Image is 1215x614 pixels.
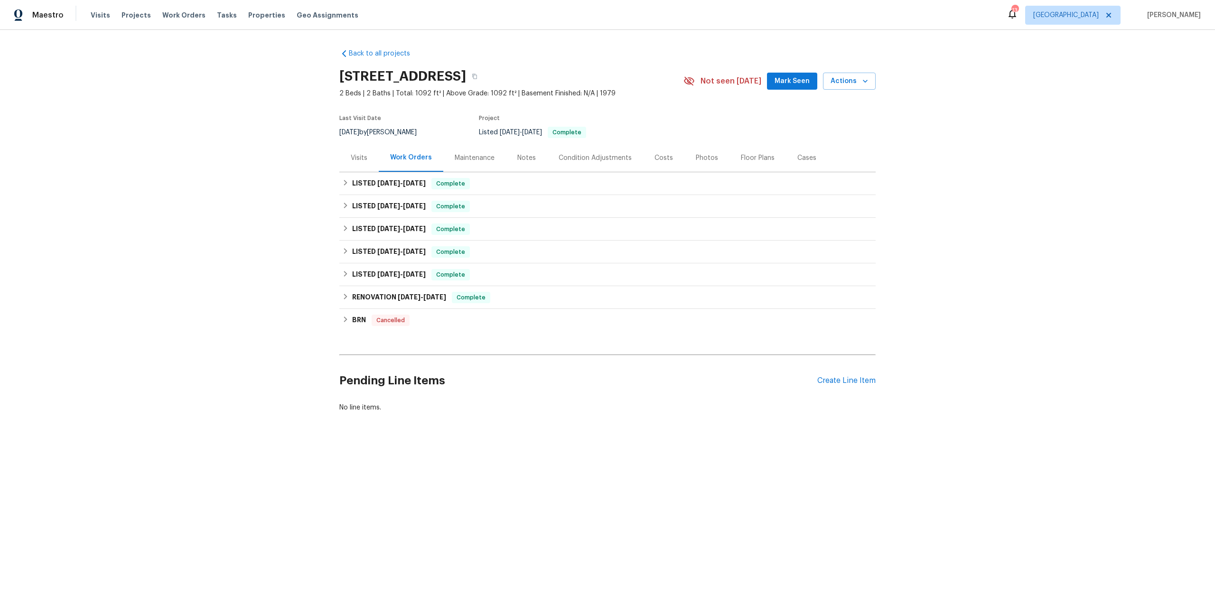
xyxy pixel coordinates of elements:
[377,271,426,278] span: -
[1143,10,1201,20] span: [PERSON_NAME]
[403,271,426,278] span: [DATE]
[352,201,426,212] h6: LISTED
[377,225,426,232] span: -
[696,153,718,163] div: Photos
[479,129,586,136] span: Listed
[398,294,446,300] span: -
[248,10,285,20] span: Properties
[339,195,876,218] div: LISTED [DATE]-[DATE]Complete
[403,180,426,186] span: [DATE]
[352,223,426,235] h6: LISTED
[91,10,110,20] span: Visits
[339,359,817,403] h2: Pending Line Items
[403,225,426,232] span: [DATE]
[390,153,432,162] div: Work Orders
[32,10,64,20] span: Maestro
[549,130,585,135] span: Complete
[797,153,816,163] div: Cases
[432,247,469,257] span: Complete
[377,180,400,186] span: [DATE]
[403,203,426,209] span: [DATE]
[432,270,469,279] span: Complete
[339,218,876,241] div: LISTED [DATE]-[DATE]Complete
[297,10,358,20] span: Geo Assignments
[455,153,495,163] div: Maintenance
[466,68,483,85] button: Copy Address
[352,292,446,303] h6: RENOVATION
[339,172,876,195] div: LISTED [DATE]-[DATE]Complete
[121,10,151,20] span: Projects
[339,72,466,81] h2: [STREET_ADDRESS]
[339,129,359,136] span: [DATE]
[339,241,876,263] div: LISTED [DATE]-[DATE]Complete
[453,293,489,302] span: Complete
[162,10,206,20] span: Work Orders
[352,246,426,258] h6: LISTED
[217,12,237,19] span: Tasks
[377,203,400,209] span: [DATE]
[339,286,876,309] div: RENOVATION [DATE]-[DATE]Complete
[432,224,469,234] span: Complete
[775,75,810,87] span: Mark Seen
[423,294,446,300] span: [DATE]
[654,153,673,163] div: Costs
[1011,6,1018,15] div: 13
[377,180,426,186] span: -
[339,263,876,286] div: LISTED [DATE]-[DATE]Complete
[352,178,426,189] h6: LISTED
[352,315,366,326] h6: BRN
[398,294,421,300] span: [DATE]
[823,73,876,90] button: Actions
[339,403,876,412] div: No line items.
[500,129,542,136] span: -
[517,153,536,163] div: Notes
[377,271,400,278] span: [DATE]
[522,129,542,136] span: [DATE]
[339,127,428,138] div: by [PERSON_NAME]
[373,316,409,325] span: Cancelled
[339,115,381,121] span: Last Visit Date
[339,49,430,58] a: Back to all projects
[701,76,761,86] span: Not seen [DATE]
[831,75,868,87] span: Actions
[339,309,876,332] div: BRN Cancelled
[352,269,426,280] h6: LISTED
[767,73,817,90] button: Mark Seen
[500,129,520,136] span: [DATE]
[1033,10,1099,20] span: [GEOGRAPHIC_DATA]
[559,153,632,163] div: Condition Adjustments
[432,202,469,211] span: Complete
[741,153,775,163] div: Floor Plans
[377,203,426,209] span: -
[377,248,426,255] span: -
[351,153,367,163] div: Visits
[817,376,876,385] div: Create Line Item
[339,89,683,98] span: 2 Beds | 2 Baths | Total: 1092 ft² | Above Grade: 1092 ft² | Basement Finished: N/A | 1979
[377,248,400,255] span: [DATE]
[432,179,469,188] span: Complete
[377,225,400,232] span: [DATE]
[479,115,500,121] span: Project
[403,248,426,255] span: [DATE]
